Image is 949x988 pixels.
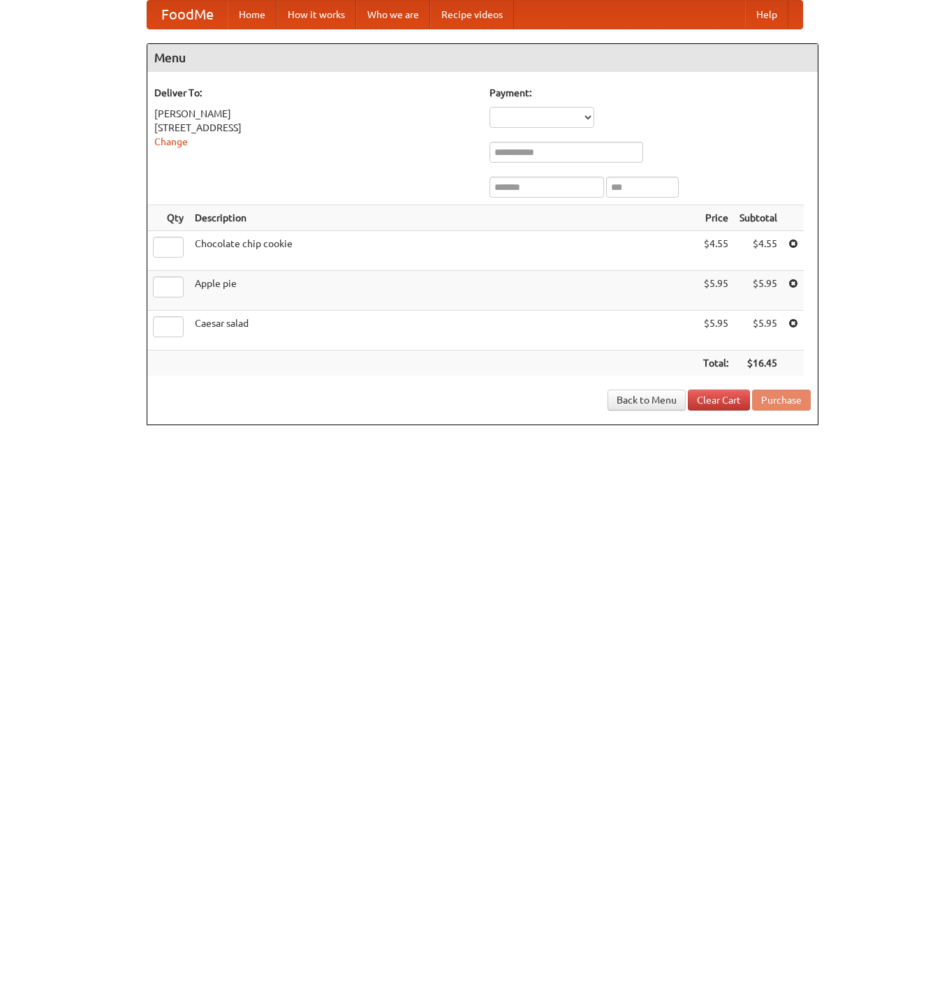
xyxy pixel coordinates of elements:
[154,121,476,135] div: [STREET_ADDRESS]
[752,390,811,411] button: Purchase
[154,107,476,121] div: [PERSON_NAME]
[608,390,686,411] a: Back to Menu
[698,231,734,271] td: $4.55
[154,136,188,147] a: Change
[189,311,698,351] td: Caesar salad
[228,1,277,29] a: Home
[356,1,430,29] a: Who we are
[734,351,783,376] th: $16.45
[277,1,356,29] a: How it works
[734,205,783,231] th: Subtotal
[147,1,228,29] a: FoodMe
[734,311,783,351] td: $5.95
[745,1,788,29] a: Help
[698,205,734,231] th: Price
[490,86,811,100] h5: Payment:
[147,205,189,231] th: Qty
[688,390,750,411] a: Clear Cart
[734,271,783,311] td: $5.95
[154,86,476,100] h5: Deliver To:
[698,311,734,351] td: $5.95
[189,231,698,271] td: Chocolate chip cookie
[430,1,514,29] a: Recipe videos
[698,271,734,311] td: $5.95
[189,205,698,231] th: Description
[147,44,818,72] h4: Menu
[698,351,734,376] th: Total:
[189,271,698,311] td: Apple pie
[734,231,783,271] td: $4.55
